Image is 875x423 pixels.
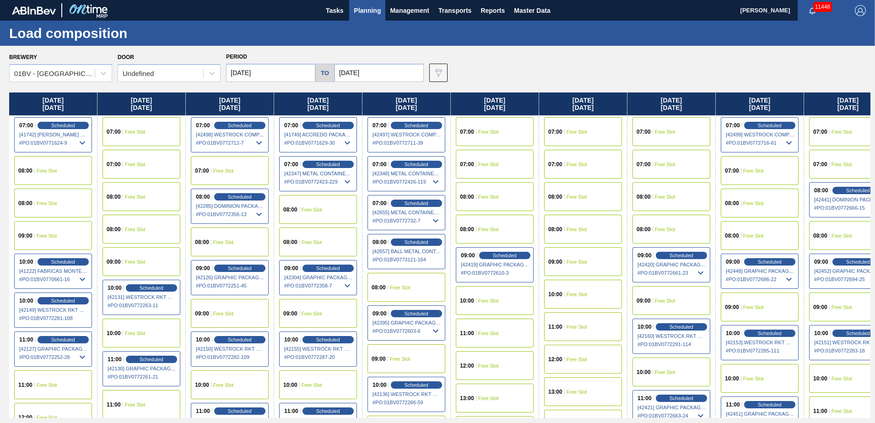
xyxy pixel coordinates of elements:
[460,227,474,232] span: 08:00
[284,280,353,291] span: # PO : 01BV0772358-7
[813,162,827,167] span: 07:00
[814,259,828,265] span: 09:00
[832,408,852,414] span: Free Slot
[196,209,265,220] span: # PO : 01BV0772356-13
[670,253,693,258] span: Scheduled
[405,162,428,167] span: Scheduled
[460,129,474,135] span: 07:00
[373,320,441,325] span: [42395] GRAPHIC PACKAGING INTERNATIONA - 0008221069
[743,201,764,206] span: Free Slot
[196,266,210,271] span: 09:00
[302,207,322,212] span: Free Slot
[373,239,387,245] span: 08:00
[637,410,706,421] span: # PO : 01BV0772663-24
[405,311,428,316] span: Scheduled
[302,311,322,316] span: Free Slot
[390,5,429,16] span: Management
[814,188,828,193] span: 08:00
[51,123,75,128] span: Scheduled
[373,171,441,176] span: [42348] METAL CONTAINER CORPORATION - 0008219743
[725,304,739,310] span: 09:00
[655,298,675,304] span: Free Slot
[461,262,529,267] span: [42419] GRAPHIC PACKAGING INTERNATIONA - 0008221069
[655,227,675,232] span: Free Slot
[18,201,32,206] span: 08:00
[373,137,441,148] span: # PO : 01BV0772711-39
[354,5,381,16] span: Planning
[548,357,562,362] span: 12:00
[725,168,739,174] span: 07:00
[284,346,353,352] span: [42155] WESTROCK RKT COMPANY CORRUGATE - 0008323370
[637,194,651,200] span: 08:00
[655,129,675,135] span: Free Slot
[51,259,75,265] span: Scheduled
[637,324,652,330] span: 10:00
[284,266,298,271] span: 09:00
[107,227,121,232] span: 08:00
[213,239,234,245] span: Free Slot
[18,415,32,420] span: 12:00
[567,162,587,167] span: Free Slot
[478,129,499,135] span: Free Slot
[758,259,782,265] span: Scheduled
[627,92,715,115] div: [DATE] [DATE]
[726,123,740,128] span: 07:00
[548,389,562,395] span: 13:00
[726,411,794,417] span: [42451] GRAPHIC PACKAGING INTERNATIONA - 0008221069
[196,346,265,352] span: [42150] WESTROCK RKT COMPANY CORRUGATE - 0008323370
[373,382,387,388] span: 10:00
[19,274,88,285] span: # PO : 01BV0770661-16
[758,402,782,407] span: Scheduled
[107,162,121,167] span: 07:00
[726,345,794,356] span: # PO : 01BV0772285-111
[548,292,562,297] span: 10:00
[140,357,163,362] span: Scheduled
[228,337,252,342] span: Scheduled
[213,311,234,316] span: Free Slot
[19,337,33,342] span: 11:00
[655,162,675,167] span: Free Slot
[758,123,782,128] span: Scheduled
[390,356,410,362] span: Free Slot
[373,249,441,254] span: [42657] BALL METAL CONTAINER GROUP - 0008342641
[743,376,764,381] span: Free Slot
[548,259,562,265] span: 09:00
[196,418,265,423] span: [42129] GRAPHIC PACKAGING INTERNATIONA - 0008221069
[195,239,209,245] span: 08:00
[743,233,764,239] span: Free Slot
[813,233,827,239] span: 08:00
[108,366,176,371] span: [42130] GRAPHIC PACKAGING INTERNATIONA - 0008221069
[481,5,505,16] span: Reports
[196,194,210,200] span: 08:00
[108,294,176,300] span: [42131] WESTROCK RKT COMPANY CORRUGATE - 0008323370
[195,311,209,316] span: 09:00
[18,168,32,174] span: 08:00
[125,259,146,265] span: Free Slot
[726,340,794,345] span: [42153] WESTROCK RKT COMPANY CORRUGATE - 0008323370
[37,382,57,388] span: Free Slot
[51,337,75,342] span: Scheduled
[373,254,441,265] span: # PO : 01BV0773121-164
[832,162,852,167] span: Free Slot
[19,259,33,265] span: 10:00
[283,239,297,245] span: 08:00
[19,346,88,352] span: [42127] GRAPHIC PACKAGING INTERNATIONA - 0008221069
[118,54,134,60] label: Door
[373,176,441,187] span: # PO : 01BV0772426-119
[195,382,209,388] span: 10:00
[798,4,827,17] button: Notifications
[637,253,652,258] span: 09:00
[832,129,852,135] span: Free Slot
[373,123,387,128] span: 07:00
[655,369,675,375] span: Free Slot
[37,415,57,420] span: Free Slot
[9,28,172,38] h1: Load composition
[567,324,587,330] span: Free Slot
[813,129,827,135] span: 07:00
[108,371,176,382] span: # PO : 01BV0772261-21
[37,168,57,174] span: Free Slot
[324,5,345,16] span: Tasks
[725,233,739,239] span: 08:00
[373,201,387,206] span: 07:00
[637,339,706,350] span: # PO : 01BV0772291-114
